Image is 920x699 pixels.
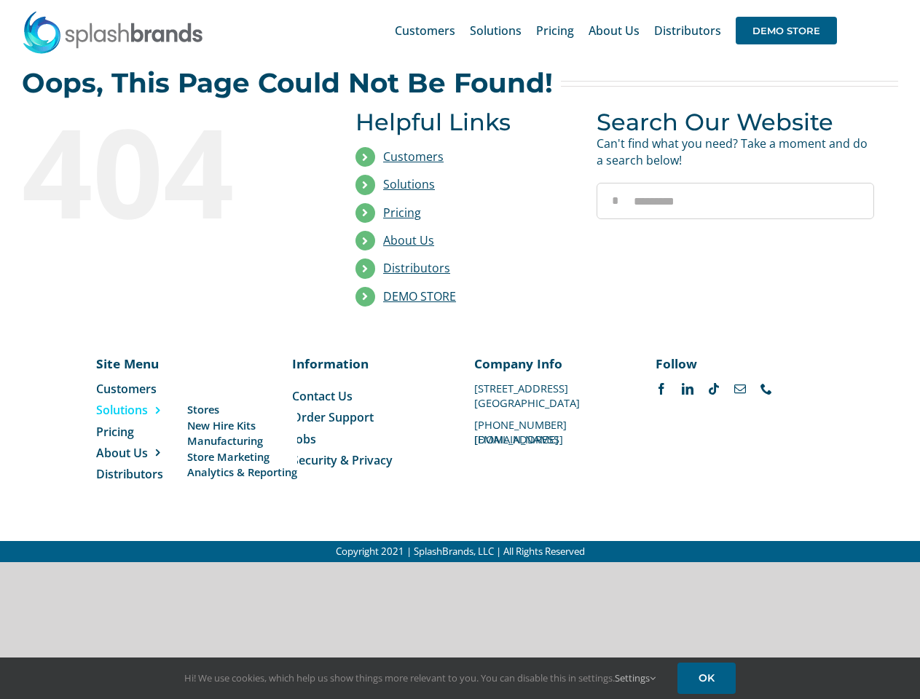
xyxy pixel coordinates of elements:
a: Pricing [383,205,421,221]
span: Customers [395,25,455,36]
a: Solutions [383,176,435,192]
span: Pricing [96,424,134,440]
input: Search [597,183,633,219]
span: Jobs [292,431,316,447]
span: Security & Privacy [292,452,393,468]
a: About Us [383,232,434,248]
span: Store Marketing [187,449,270,465]
span: Solutions [96,402,148,418]
a: About Us [96,445,194,461]
span: Customers [96,381,157,397]
a: Stores [187,402,297,417]
span: Hi! We use cookies, which help us show things more relevant to you. You can disable this in setti... [184,671,656,684]
p: Information [292,355,446,372]
a: Customers [383,149,444,165]
h2: Oops, This Page Could Not Be Found! [22,68,553,98]
span: Order Support [292,409,374,425]
a: Jobs [292,431,446,447]
a: phone [760,383,772,395]
p: Site Menu [96,355,194,372]
span: Pricing [536,25,574,36]
a: Pricing [536,7,574,54]
h3: Helpful Links [355,108,575,135]
a: Store Marketing [187,449,297,465]
a: Settings [615,671,656,684]
a: Distributors [383,260,450,276]
span: Distributors [96,466,163,482]
span: Solutions [470,25,522,36]
a: Distributors [654,7,721,54]
span: New Hire Kits [187,418,256,433]
a: OK [677,663,736,694]
a: Pricing [96,424,194,440]
a: Order Support [292,409,446,425]
a: New Hire Kits [187,418,297,433]
p: Follow [656,355,809,372]
span: Manufacturing [187,433,263,449]
span: Stores [187,402,219,417]
a: DEMO STORE [383,288,456,304]
a: Contact Us [292,388,446,404]
a: Customers [96,381,194,397]
span: DEMO STORE [736,17,837,44]
nav: Main Menu [395,7,837,54]
nav: Menu [96,381,194,483]
h3: Search Our Website [597,108,874,135]
a: linkedin [682,383,693,395]
span: About Us [589,25,640,36]
nav: Menu [292,388,446,469]
a: Distributors [96,466,194,482]
span: About Us [96,445,148,461]
div: 404 [22,108,299,232]
input: Search... [597,183,874,219]
p: Company Info [474,355,628,372]
span: Contact Us [292,388,353,404]
a: tiktok [708,383,720,395]
a: mail [734,383,746,395]
a: Manufacturing [187,433,297,449]
a: facebook [656,383,667,395]
p: Can't find what you need? Take a moment and do a search below! [597,135,874,168]
img: SplashBrands.com Logo [22,10,204,54]
a: Solutions [96,402,194,418]
a: Analytics & Reporting [187,465,297,480]
span: Distributors [654,25,721,36]
a: Security & Privacy [292,452,446,468]
a: DEMO STORE [736,7,837,54]
a: Customers [395,7,455,54]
